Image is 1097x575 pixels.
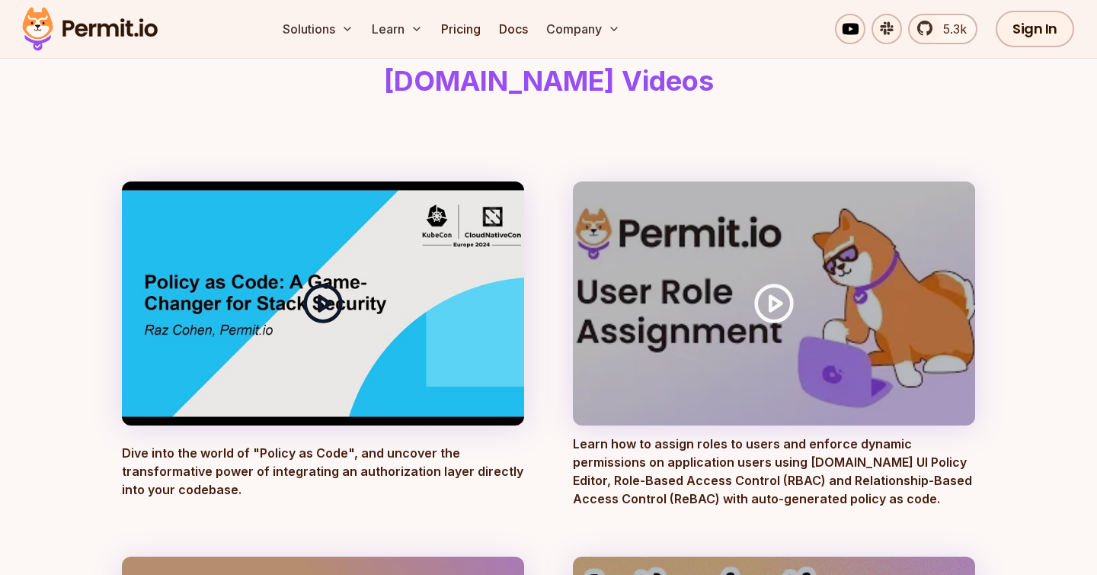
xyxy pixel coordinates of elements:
a: Docs [493,14,534,44]
a: Pricing [435,14,487,44]
img: Permit logo [15,3,165,55]
button: Solutions [277,14,360,44]
a: 5.3k [908,14,977,44]
p: Learn how to assign roles to users and enforce dynamic permissions on application users using [DO... [573,435,975,508]
button: Learn [366,14,429,44]
button: Company [540,14,626,44]
h1: [DOMAIN_NAME] Videos [125,66,972,96]
a: Sign In [996,11,1074,47]
p: Dive into the world of "Policy as Code", and uncover the transformative power of integrating an a... [122,444,524,508]
span: 5.3k [934,20,967,38]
